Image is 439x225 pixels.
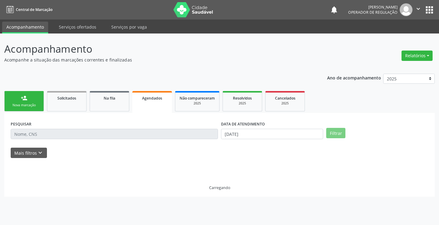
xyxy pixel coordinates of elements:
[402,51,433,61] button: Relatórios
[233,96,252,101] span: Resolvidos
[4,5,52,15] a: Central de Marcação
[55,22,101,32] a: Serviços ofertados
[2,22,48,33] a: Acompanhamento
[11,148,47,158] button: Mais filtroskeyboard_arrow_down
[221,129,323,139] input: Selecione um intervalo
[180,96,215,101] span: Não compareceram
[4,41,305,57] p: Acompanhamento
[326,128,345,138] button: Filtrar
[21,95,27,101] div: person_add
[16,7,52,12] span: Central de Marcação
[415,5,422,12] i: 
[330,5,338,14] button: notifications
[327,74,381,81] p: Ano de acompanhamento
[227,101,258,106] div: 2025
[142,96,162,101] span: Agendados
[9,103,39,107] div: Nova marcação
[275,96,295,101] span: Cancelados
[37,149,44,156] i: keyboard_arrow_down
[11,119,31,129] label: PESQUISAR
[209,185,230,190] div: Carregando
[400,3,412,16] img: img
[348,10,398,15] span: Operador de regulação
[412,3,424,16] button: 
[424,5,435,15] button: apps
[221,119,265,129] label: DATA DE ATENDIMENTO
[107,22,151,32] a: Serviços por vaga
[348,5,398,10] div: [PERSON_NAME]
[4,57,305,63] p: Acompanhe a situação das marcações correntes e finalizadas
[180,101,215,106] div: 2025
[11,129,218,139] input: Nome, CNS
[57,96,76,101] span: Solicitados
[270,101,300,106] div: 2025
[104,96,115,101] span: Na fila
